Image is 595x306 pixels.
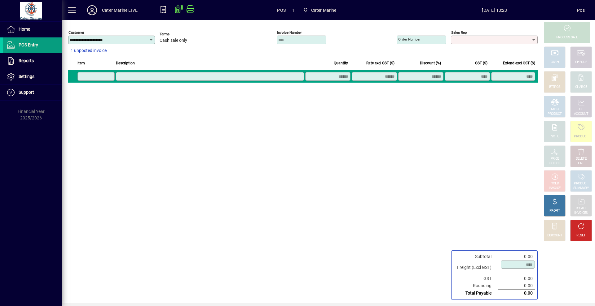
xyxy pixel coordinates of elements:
span: Cater Marine [311,5,337,15]
button: Profile [82,5,102,16]
span: Cater Marine [301,5,339,16]
span: Settings [19,74,34,79]
span: Quantity [334,60,348,67]
td: 0.00 [498,275,535,282]
span: Home [19,27,30,32]
a: Home [3,22,62,37]
span: Support [19,90,34,95]
div: Cater Marine LIVE [102,5,138,15]
span: Cash sale only [160,38,187,43]
div: MISC [551,107,558,112]
td: GST [454,275,498,282]
a: Reports [3,53,62,69]
span: POS [277,5,286,15]
a: Support [3,85,62,100]
mat-label: Order number [398,37,421,41]
div: PROFIT [549,209,560,213]
div: CHARGE [575,85,587,89]
mat-label: Customer [68,30,84,35]
div: NOTE [551,134,559,139]
span: Description [116,60,135,67]
div: CHEQUE [575,60,587,65]
span: [DATE] 13:23 [412,5,577,15]
span: 1 [292,5,294,15]
td: Subtotal [454,253,498,260]
div: HOLD [551,181,559,186]
div: PROCESS SALE [556,35,578,40]
div: RECALL [576,206,587,211]
div: ACCOUNT [574,112,588,116]
span: Terms [160,32,197,36]
mat-label: Invoice number [277,30,302,35]
span: POS Entry [19,42,38,47]
span: Reports [19,58,34,63]
div: EFTPOS [549,85,561,89]
div: RESET [576,233,586,238]
td: Freight (Excl GST) [454,260,498,275]
span: Item [77,60,85,67]
div: PRICE [551,157,559,161]
div: DELETE [576,157,586,161]
td: 0.00 [498,290,535,297]
span: Rate excl GST ($) [366,60,394,67]
td: Rounding [454,282,498,290]
span: Extend excl GST ($) [503,60,535,67]
td: 0.00 [498,282,535,290]
div: CASH [551,60,559,65]
div: GL [579,107,583,112]
div: SELECT [549,161,560,166]
button: 1 unposted invoice [68,45,109,56]
span: 1 unposted invoice [71,47,107,54]
div: INVOICE [549,186,560,191]
td: Total Payable [454,290,498,297]
span: GST ($) [475,60,487,67]
div: PRODUCT [548,112,562,116]
mat-label: Sales rep [451,30,467,35]
div: INVOICES [574,211,588,215]
div: Pos1 [577,5,587,15]
span: Discount (%) [420,60,441,67]
div: LINE [578,161,584,166]
div: SUMMARY [573,186,589,191]
div: DISCOUNT [547,233,562,238]
td: 0.00 [498,253,535,260]
div: PRODUCT [574,134,588,139]
a: Settings [3,69,62,84]
div: PRODUCT [574,181,588,186]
